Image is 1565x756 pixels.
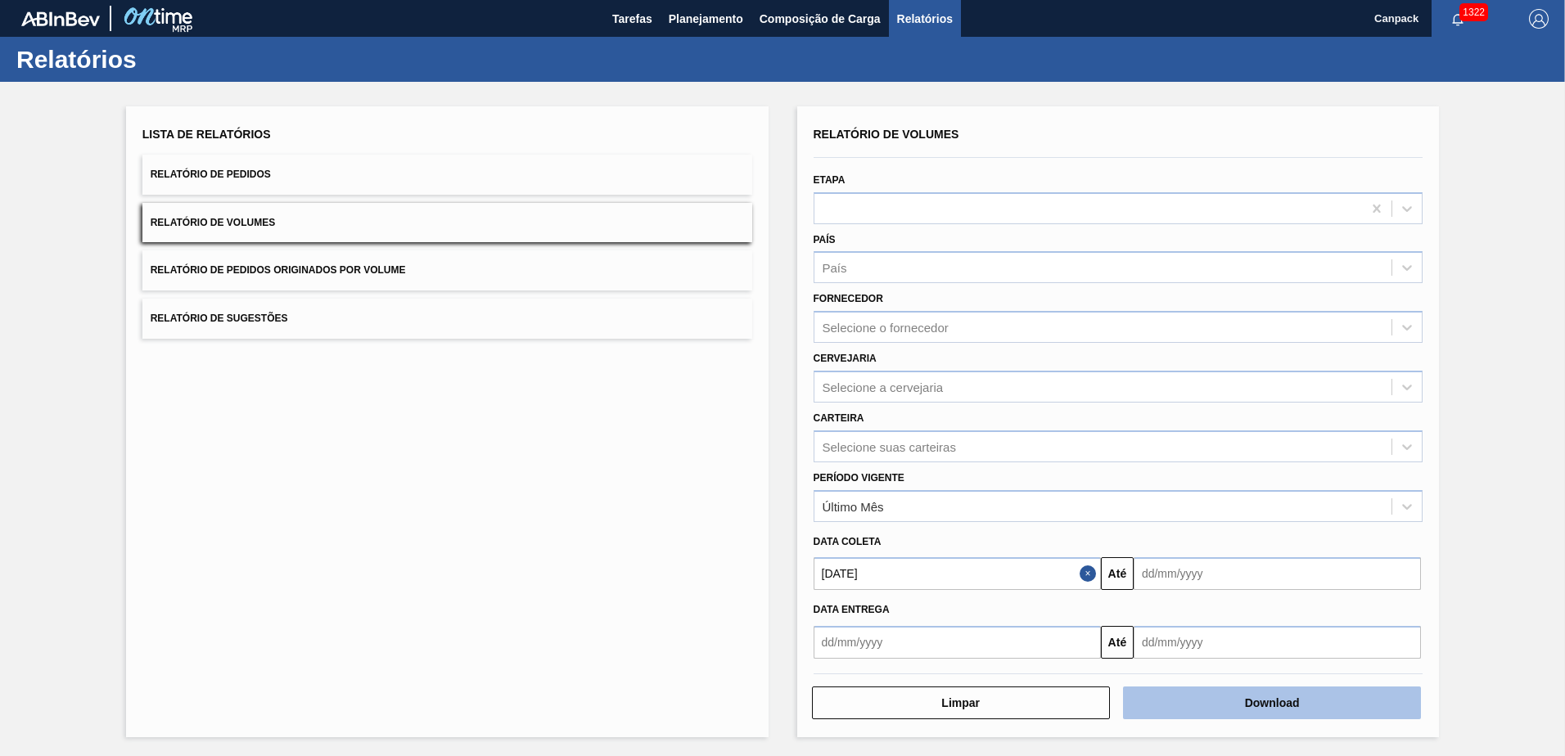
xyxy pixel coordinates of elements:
button: Notificações [1432,7,1484,30]
img: Logout [1529,9,1549,29]
button: Relatório de Volumes [142,203,752,243]
div: Selecione suas carteiras [823,439,956,453]
span: Relatório de Pedidos Originados por Volume [151,264,406,276]
span: Composição de Carga [760,9,881,29]
div: Selecione o fornecedor [823,321,949,335]
h1: Relatórios [16,50,307,69]
button: Limpar [812,686,1110,719]
div: Último Mês [823,499,884,513]
span: 1322 [1459,3,1488,21]
label: Período Vigente [814,472,904,484]
span: Relatório de Volumes [814,128,959,141]
div: Selecione a cervejaria [823,380,944,394]
button: Close [1080,557,1101,590]
button: Até [1101,626,1134,659]
span: Data coleta [814,536,882,547]
input: dd/mm/yyyy [814,626,1101,659]
span: Data Entrega [814,604,890,615]
label: Fornecedor [814,293,883,304]
input: dd/mm/yyyy [814,557,1101,590]
span: Relatório de Volumes [151,217,275,228]
span: Planejamento [669,9,743,29]
span: Relatório de Pedidos [151,169,271,180]
span: Tarefas [612,9,652,29]
label: País [814,234,836,245]
button: Download [1123,686,1421,719]
span: Lista de Relatórios [142,128,271,141]
img: TNhmsLtSVTkK8tSr43FrP2fwEKptu5GPRR3wAAAABJRU5ErkJggg== [21,11,100,26]
button: Relatório de Pedidos [142,155,752,195]
span: Relatórios [897,9,953,29]
button: Relatório de Sugestões [142,299,752,339]
span: Relatório de Sugestões [151,313,288,324]
button: Relatório de Pedidos Originados por Volume [142,250,752,290]
label: Carteira [814,412,864,424]
label: Cervejaria [814,353,877,364]
div: País [823,261,847,275]
input: dd/mm/yyyy [1134,557,1421,590]
label: Etapa [814,174,846,186]
input: dd/mm/yyyy [1134,626,1421,659]
button: Até [1101,557,1134,590]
